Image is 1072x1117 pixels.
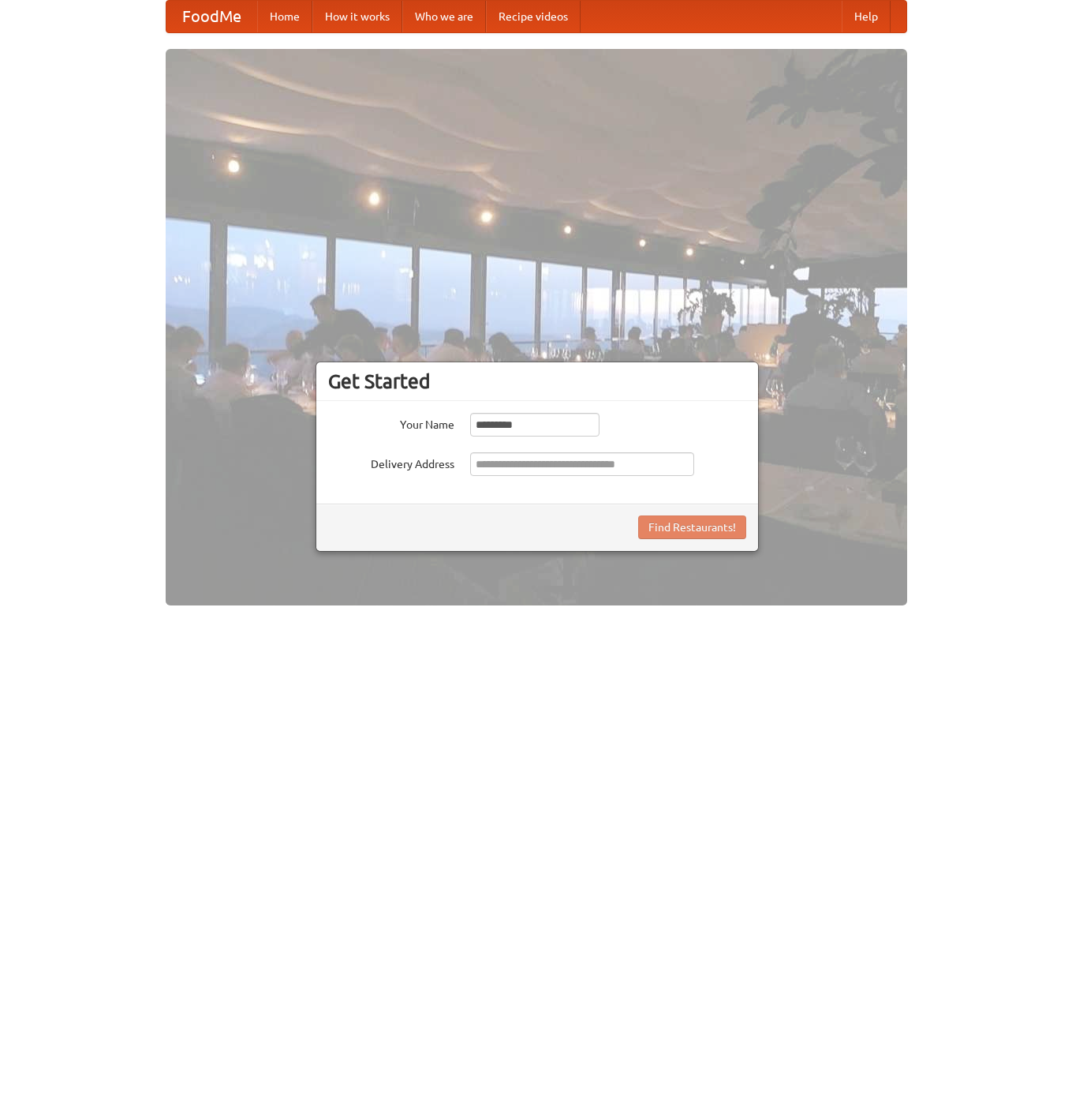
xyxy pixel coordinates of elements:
[486,1,581,32] a: Recipe videos
[257,1,312,32] a: Home
[638,515,746,539] button: Find Restaurants!
[166,1,257,32] a: FoodMe
[328,413,454,433] label: Your Name
[328,369,746,393] h3: Get Started
[312,1,402,32] a: How it works
[328,452,454,472] label: Delivery Address
[842,1,891,32] a: Help
[402,1,486,32] a: Who we are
